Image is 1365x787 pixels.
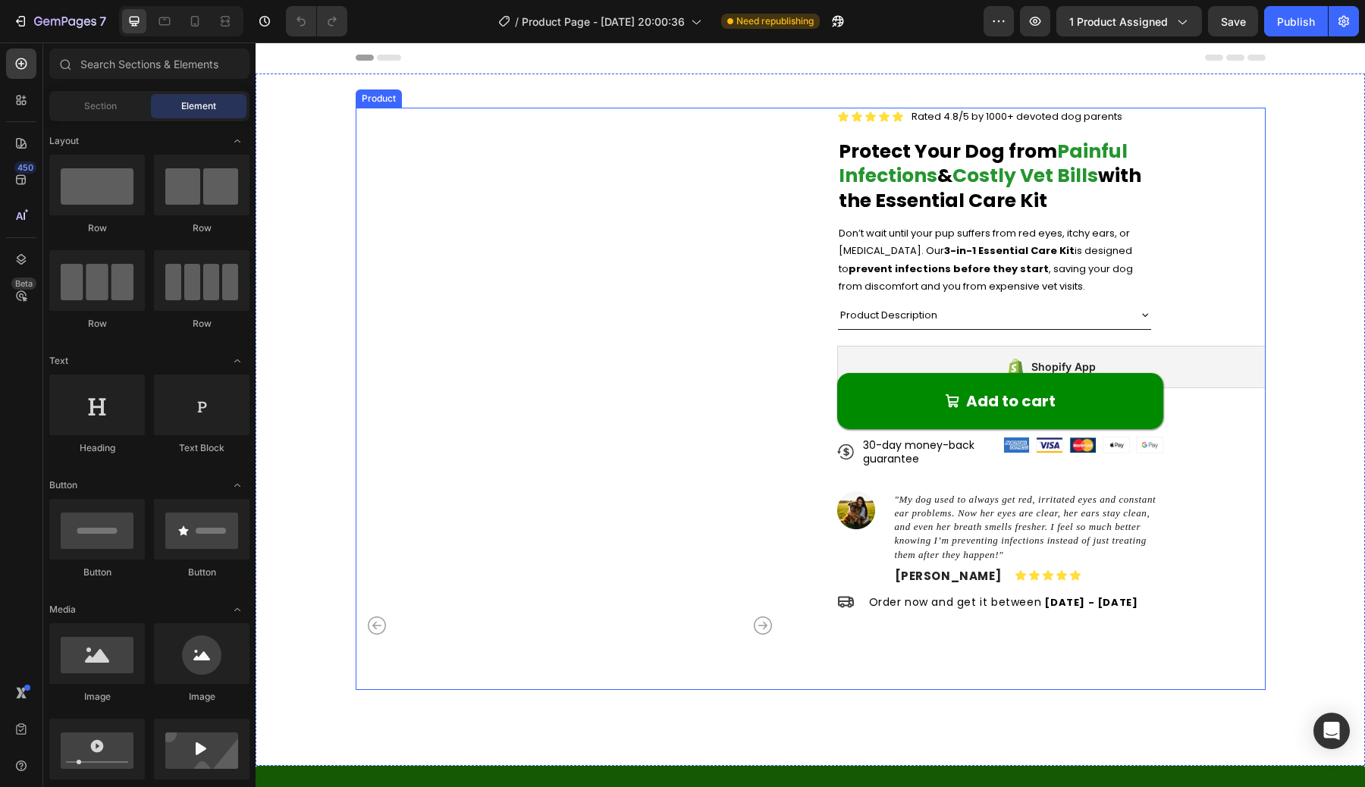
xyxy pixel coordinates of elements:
[582,96,908,173] h2: Protect Your Dog from & with the Essential Care Kit
[225,473,249,497] span: Toggle open
[154,566,249,579] div: Button
[154,317,249,331] div: Row
[848,395,874,410] img: gempages_580835301836980819-9ca40f62-11f2-4203-8551-bf677316f877.png
[154,221,249,235] div: Row
[748,395,774,409] img: gempages_580835301836980819-f351447b-bf7e-4093-bd5d-eae4181f852a.png
[639,525,746,541] strong: [PERSON_NAME]
[1208,6,1258,36] button: Save
[181,99,216,113] span: Element
[583,120,682,146] span: Infections
[639,450,906,519] p: "My dog used to always get red, irritated eyes and constant ear problems. Now her eyes are clear,...
[286,6,347,36] div: Undo/Redo
[49,566,145,579] div: Button
[522,14,685,30] span: Product Page - [DATE] 20:00:36
[49,690,145,704] div: Image
[593,219,793,234] strong: prevent infections before they start
[515,14,519,30] span: /
[776,315,840,334] div: Shopify App
[582,331,908,387] button: Add to cart
[49,134,79,148] span: Layout
[1221,15,1246,28] span: Save
[802,96,872,122] span: Painful
[49,354,68,368] span: Text
[49,603,76,616] span: Media
[689,201,819,215] strong: 3-in-1 Essential Care Kit
[613,552,786,567] span: Order now and get it between
[585,264,682,281] p: Product Description
[6,6,113,36] button: 7
[154,441,249,455] div: Text Block
[256,42,1365,787] iframe: Design area
[84,99,117,113] span: Section
[711,349,800,368] div: Add to cart
[498,574,516,592] button: Carousel Next Arrow
[582,449,620,487] img: Alt Image
[154,690,249,704] div: Image
[49,49,249,79] input: Search Sections & Elements
[814,395,840,410] img: gempages_580835301836980819-ca456d85-187e-41ba-9112-1fb7bbbf6926.png
[583,182,883,253] p: Don’t wait until your pup suffers from red eyes, itchy ears, or [MEDICAL_DATA]. Our is designed t...
[14,161,36,174] div: 450
[225,597,249,622] span: Toggle open
[49,478,77,492] span: Button
[656,67,867,82] p: Rated 4.8/5 by 1000+ devoted dog parents
[697,120,843,146] span: Costly Vet Bills
[736,14,814,28] span: Need republishing
[1264,6,1328,36] button: Publish
[99,12,106,30] p: 7
[225,349,249,373] span: Toggle open
[881,395,907,410] img: gempages_580835301836980819-eada7327-e9bd-406a-a79e-bc2d99235917.png
[1313,713,1350,749] div: Open Intercom Messenger
[1277,14,1315,30] div: Publish
[1056,6,1202,36] button: 1 product assigned
[225,129,249,153] span: Toggle open
[1069,14,1168,30] span: 1 product assigned
[607,396,740,423] p: 30-day money-back guarantee
[781,395,807,410] img: gempages_580835301836980819-f3e86c7a-e33a-426b-8fff-bb18121e9f77.png
[11,277,36,290] div: Beta
[103,49,143,63] div: Product
[49,317,145,331] div: Row
[49,221,145,235] div: Row
[49,441,145,455] div: Heading
[789,553,882,567] span: [DATE] - [DATE]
